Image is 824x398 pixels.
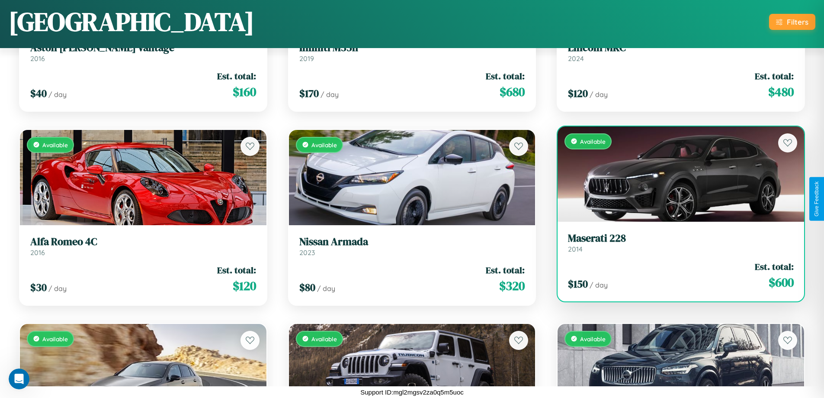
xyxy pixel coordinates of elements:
span: / day [590,90,608,99]
span: $ 80 [299,280,315,294]
span: / day [48,284,67,293]
button: Filters [769,14,815,30]
span: $ 320 [499,277,525,294]
span: 2014 [568,245,583,253]
a: Maserati 2282014 [568,232,794,253]
a: Nissan Armada2023 [299,236,525,257]
h3: Nissan Armada [299,236,525,248]
span: $ 40 [30,86,47,100]
span: Est. total: [217,70,256,82]
h3: Aston [PERSON_NAME] Vantage [30,42,256,54]
span: $ 170 [299,86,319,100]
span: $ 120 [568,86,588,100]
span: 2016 [30,54,45,63]
span: Est. total: [217,264,256,276]
span: Available [311,335,337,343]
span: Est. total: [486,70,525,82]
iframe: Intercom live chat [9,369,29,389]
span: $ 120 [233,277,256,294]
span: $ 680 [500,83,525,100]
span: $ 150 [568,277,588,291]
h1: [GEOGRAPHIC_DATA] [9,4,254,39]
div: Filters [787,17,808,26]
span: Est. total: [755,260,794,273]
a: Aston [PERSON_NAME] Vantage2016 [30,42,256,63]
h3: Alfa Romeo 4C [30,236,256,248]
p: Support ID: mgl2mgsv2za0q5m5uoc [360,386,463,398]
span: Est. total: [486,264,525,276]
a: Lincoln MKC2024 [568,42,794,63]
span: $ 480 [768,83,794,100]
h3: Maserati 228 [568,232,794,245]
h3: Lincoln MKC [568,42,794,54]
div: Give Feedback [814,181,820,217]
span: Est. total: [755,70,794,82]
a: Infiniti M35h2019 [299,42,525,63]
span: Available [580,138,606,145]
span: $ 600 [769,274,794,291]
span: 2024 [568,54,584,63]
span: 2023 [299,248,315,257]
span: / day [317,284,335,293]
span: $ 160 [233,83,256,100]
span: 2016 [30,248,45,257]
span: 2019 [299,54,314,63]
a: Alfa Romeo 4C2016 [30,236,256,257]
h3: Infiniti M35h [299,42,525,54]
span: / day [590,281,608,289]
span: $ 30 [30,280,47,294]
span: Available [42,141,68,149]
span: Available [42,335,68,343]
span: Available [580,335,606,343]
span: Available [311,141,337,149]
span: / day [48,90,67,99]
span: / day [321,90,339,99]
